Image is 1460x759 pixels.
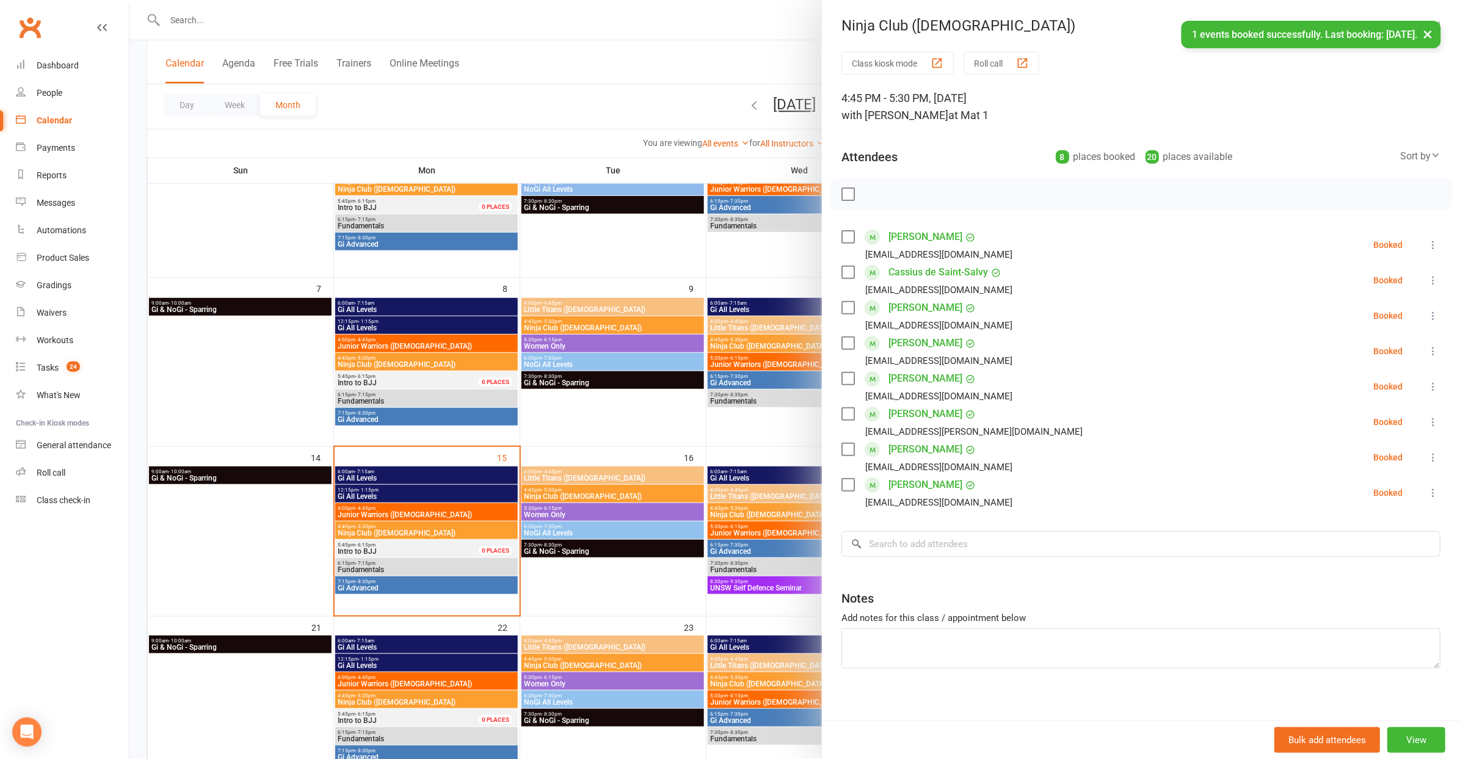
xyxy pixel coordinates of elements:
[16,272,129,299] a: Gradings
[1373,276,1403,285] div: Booked
[1373,241,1403,249] div: Booked
[37,60,79,70] div: Dashboard
[37,225,86,235] div: Automations
[37,88,62,98] div: People
[67,361,80,372] span: 24
[1056,148,1136,165] div: places booked
[16,382,129,409] a: What's New
[865,459,1012,475] div: [EMAIL_ADDRESS][DOMAIN_NAME]
[865,318,1012,333] div: [EMAIL_ADDRESS][DOMAIN_NAME]
[37,335,73,345] div: Workouts
[841,148,898,165] div: Attendees
[841,531,1440,557] input: Search to add attendees
[888,440,962,459] a: [PERSON_NAME]
[1387,727,1445,753] button: View
[16,487,129,514] a: Class kiosk mode
[888,475,962,495] a: [PERSON_NAME]
[865,353,1012,369] div: [EMAIL_ADDRESS][DOMAIN_NAME]
[12,717,42,747] div: Open Intercom Messenger
[1182,21,1441,48] div: 1 events booked successfully. Last booking: [DATE].
[888,333,962,353] a: [PERSON_NAME]
[888,298,962,318] a: [PERSON_NAME]
[37,390,81,400] div: What's New
[865,495,1012,510] div: [EMAIL_ADDRESS][DOMAIN_NAME]
[865,388,1012,404] div: [EMAIL_ADDRESS][DOMAIN_NAME]
[841,90,1440,124] div: 4:45 PM - 5:30 PM, [DATE]
[948,109,989,122] span: at Mat 1
[841,611,1440,625] div: Add notes for this class / appointment below
[1400,148,1440,164] div: Sort by
[16,299,129,327] a: Waivers
[15,12,45,43] a: Clubworx
[16,459,129,487] a: Roll call
[841,590,874,607] div: Notes
[16,244,129,272] a: Product Sales
[37,143,75,153] div: Payments
[37,440,111,450] div: General attendance
[1373,453,1403,462] div: Booked
[37,468,65,478] div: Roll call
[1146,148,1233,165] div: places available
[841,52,954,74] button: Class kiosk mode
[37,170,67,180] div: Reports
[37,495,90,505] div: Class check-in
[1146,150,1159,164] div: 20
[865,282,1012,298] div: [EMAIL_ADDRESS][DOMAIN_NAME]
[865,424,1083,440] div: [EMAIL_ADDRESS][PERSON_NAME][DOMAIN_NAME]
[37,280,71,290] div: Gradings
[822,17,1460,34] div: Ninja Club ([DEMOGRAPHIC_DATA])
[1056,150,1069,164] div: 8
[37,115,72,125] div: Calendar
[16,107,129,134] a: Calendar
[16,52,129,79] a: Dashboard
[888,369,962,388] a: [PERSON_NAME]
[16,327,129,354] a: Workouts
[37,363,59,372] div: Tasks
[1373,382,1403,391] div: Booked
[16,134,129,162] a: Payments
[1373,418,1403,426] div: Booked
[16,354,129,382] a: Tasks 24
[888,227,962,247] a: [PERSON_NAME]
[16,162,129,189] a: Reports
[1373,488,1403,497] div: Booked
[1417,21,1439,47] button: ×
[865,247,1012,263] div: [EMAIL_ADDRESS][DOMAIN_NAME]
[1373,347,1403,355] div: Booked
[841,109,948,122] span: with [PERSON_NAME]
[964,52,1039,74] button: Roll call
[16,79,129,107] a: People
[1373,311,1403,320] div: Booked
[37,253,89,263] div: Product Sales
[16,189,129,217] a: Messages
[37,308,67,318] div: Waivers
[37,198,75,208] div: Messages
[888,263,988,282] a: Cassius de Saint-Salvy
[888,404,962,424] a: [PERSON_NAME]
[1274,727,1380,753] button: Bulk add attendees
[16,432,129,459] a: General attendance kiosk mode
[16,217,129,244] a: Automations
